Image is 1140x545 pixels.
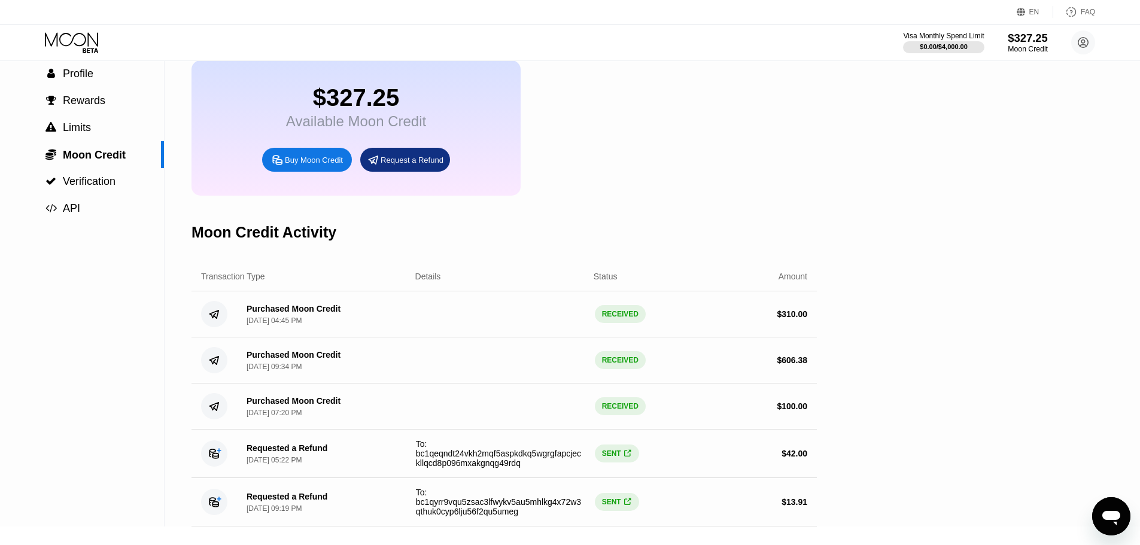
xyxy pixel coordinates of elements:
[624,498,632,507] div: 
[45,68,57,79] div: 
[782,449,807,458] div: $ 42.00
[624,449,631,458] span: 
[1092,497,1130,535] iframe: Button to launch messaging window, conversation in progress
[779,272,807,281] div: Amount
[262,148,352,172] div: Buy Moon Credit
[45,176,56,187] span: 
[594,272,618,281] div: Status
[247,304,341,313] div: Purchased Moon Credit
[247,492,327,501] div: Requested a Refund
[782,497,807,507] div: $ 13.91
[45,203,57,214] span: 
[247,396,341,406] div: Purchased Moon Credit
[201,272,265,281] div: Transaction Type
[45,95,57,106] div: 
[63,95,105,106] span: Rewards
[1053,6,1095,18] div: FAQ
[777,309,807,319] div: $ 310.00
[247,316,302,325] div: [DATE] 04:45 PM
[63,149,126,161] span: Moon Credit
[360,148,450,172] div: Request a Refund
[777,355,807,365] div: $ 606.38
[381,155,443,165] div: Request a Refund
[1081,8,1095,16] div: FAQ
[191,224,336,241] div: Moon Credit Activity
[595,444,639,462] div: SENT
[903,32,984,53] div: Visa Monthly Spend Limit$0.00/$4,000.00
[247,409,302,417] div: [DATE] 07:20 PM
[45,176,57,187] div: 
[247,504,302,513] div: [DATE] 09:19 PM
[285,155,343,165] div: Buy Moon Credit
[777,401,807,411] div: $ 100.00
[47,68,55,79] span: 
[45,148,57,160] div: 
[903,32,984,40] div: Visa Monthly Spend Limit
[247,443,327,453] div: Requested a Refund
[63,68,93,80] span: Profile
[45,122,57,133] div: 
[63,202,80,214] span: API
[247,456,302,464] div: [DATE] 05:22 PM
[920,43,968,50] div: $0.00 / $4,000.00
[415,272,441,281] div: Details
[63,121,91,133] span: Limits
[595,305,646,323] div: RECEIVED
[63,175,115,187] span: Verification
[45,122,56,133] span: 
[286,113,426,130] div: Available Moon Credit
[595,493,639,511] div: SENT
[247,363,302,371] div: [DATE] 09:34 PM
[45,148,56,160] span: 
[624,498,631,507] span: 
[1017,6,1053,18] div: EN
[416,488,581,516] span: To: bc1qyrr9vqu5zsac3lfwykv5au5mhlkg4x72w3qthuk0cyp6lju56f2qu5umeg
[46,95,56,106] span: 
[1008,45,1048,53] div: Moon Credit
[416,439,581,468] span: To: bc1qeqndt24vkh2mqf5aspkdkq5wgrgfapcjeckllqcd8p096mxakgnqg49rdq
[1008,32,1048,44] div: $327.25
[1008,32,1048,53] div: $327.25Moon Credit
[624,449,632,458] div: 
[595,397,646,415] div: RECEIVED
[1029,8,1039,16] div: EN
[595,351,646,369] div: RECEIVED
[286,84,426,111] div: $327.25
[247,350,341,360] div: Purchased Moon Credit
